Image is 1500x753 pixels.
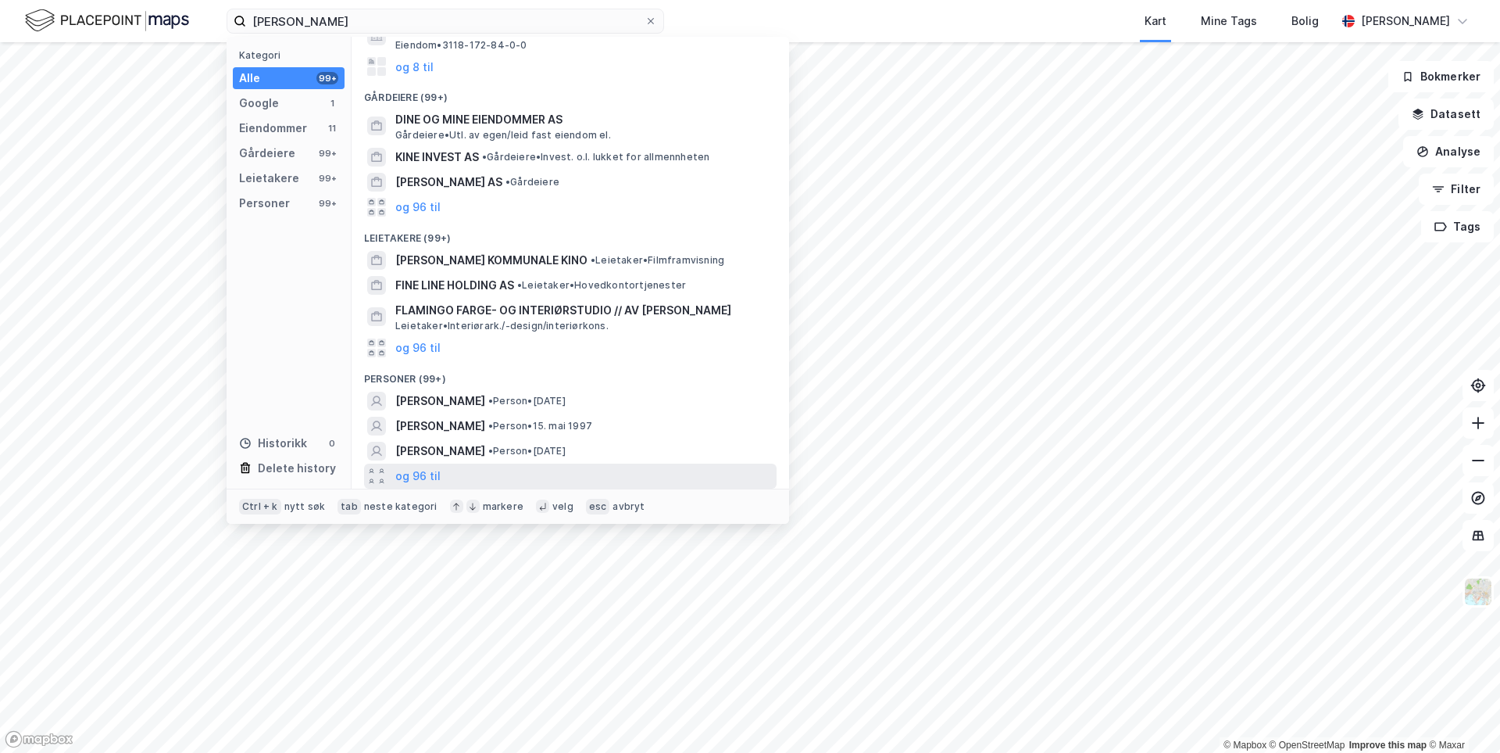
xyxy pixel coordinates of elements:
[591,254,595,266] span: •
[395,39,527,52] span: Eiendom • 3118-172-84-0-0
[1361,12,1450,30] div: [PERSON_NAME]
[1291,12,1319,30] div: Bolig
[483,500,523,513] div: markere
[316,147,338,160] div: 99+
[395,392,485,411] span: [PERSON_NAME]
[395,198,441,217] button: og 96 til
[1145,12,1166,30] div: Kart
[239,94,279,113] div: Google
[1463,577,1493,607] img: Z
[612,500,645,513] div: avbryt
[239,49,345,61] div: Kategori
[1403,136,1494,167] button: Analyse
[352,220,789,248] div: Leietakere (99+)
[395,320,609,332] span: Leietaker • Interiørark./-design/interiørkons.
[505,176,559,188] span: Gårdeiere
[316,172,338,185] div: 99+
[1422,678,1500,753] div: Kontrollprogram for chat
[482,151,709,163] span: Gårdeiere • Invest. o.l. lukket for allmennheten
[246,9,645,33] input: Søk på adresse, matrikkel, gårdeiere, leietakere eller personer
[239,169,299,188] div: Leietakere
[5,730,73,748] a: Mapbox homepage
[395,129,611,142] span: Gårdeiere • Utl. av egen/leid fast eiendom el.
[395,173,502,192] span: [PERSON_NAME] AS
[488,420,592,432] span: Person • 15. mai 1997
[326,122,338,134] div: 11
[25,7,189,34] img: logo.f888ab2527a4732fd821a326f86c7f29.svg
[488,445,566,457] span: Person • [DATE]
[284,500,326,513] div: nytt søk
[591,254,724,267] span: Leietaker • Filmframvisning
[326,437,338,450] div: 0
[1398,99,1494,130] button: Datasett
[1201,12,1257,30] div: Mine Tags
[552,500,573,513] div: velg
[239,434,307,453] div: Historikk
[352,79,789,107] div: Gårdeiere (99+)
[316,72,338,84] div: 99+
[395,110,770,129] span: DINE OG MINE EIENDOMMER AS
[395,57,434,76] button: og 8 til
[1419,174,1494,205] button: Filter
[488,445,493,457] span: •
[395,339,441,357] button: og 96 til
[488,395,493,407] span: •
[239,119,307,138] div: Eiendommer
[395,417,485,436] span: [PERSON_NAME]
[395,442,485,461] span: [PERSON_NAME]
[239,194,290,213] div: Personer
[1388,61,1494,92] button: Bokmerker
[258,459,336,478] div: Delete history
[1422,678,1500,753] iframe: Chat Widget
[395,148,479,167] span: KINE INVEST AS
[505,176,510,188] span: •
[239,499,281,515] div: Ctrl + k
[488,420,493,432] span: •
[316,197,338,210] div: 99+
[1223,740,1266,751] a: Mapbox
[1421,211,1494,242] button: Tags
[482,151,487,163] span: •
[517,279,686,292] span: Leietaker • Hovedkontortjenester
[395,301,770,320] span: FLAMINGO FARGE- OG INTERIØRSTUDIO // AV [PERSON_NAME]
[1349,740,1427,751] a: Improve this map
[517,279,522,291] span: •
[337,499,361,515] div: tab
[364,500,437,513] div: neste kategori
[395,467,441,486] button: og 96 til
[586,499,610,515] div: esc
[326,97,338,109] div: 1
[239,69,260,88] div: Alle
[488,395,566,407] span: Person • [DATE]
[395,276,514,295] span: FINE LINE HOLDING AS
[239,144,295,163] div: Gårdeiere
[1270,740,1345,751] a: OpenStreetMap
[352,360,789,389] div: Personer (99+)
[395,251,587,270] span: [PERSON_NAME] KOMMUNALE KINO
